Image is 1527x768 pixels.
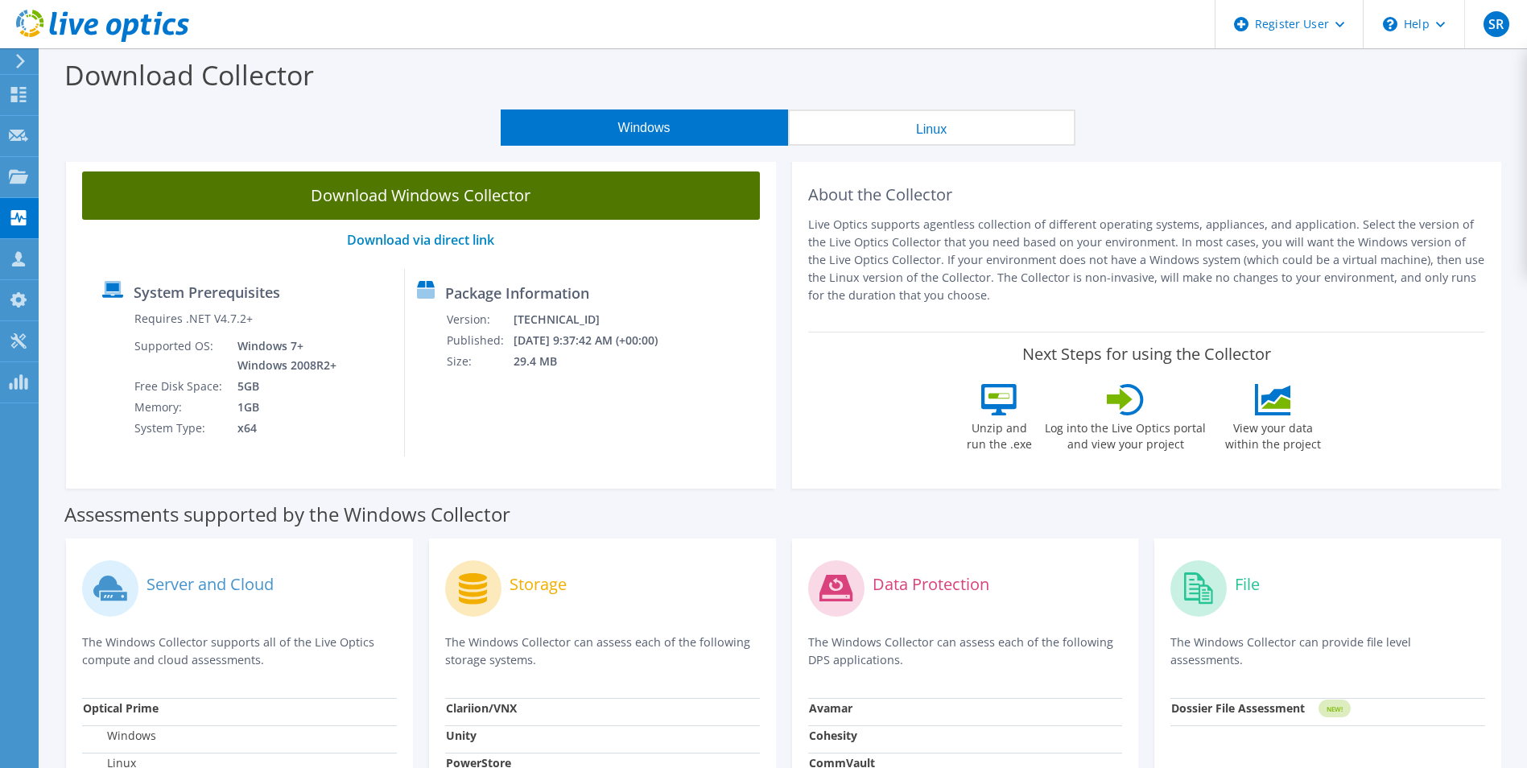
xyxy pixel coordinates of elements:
[1022,345,1271,364] label: Next Steps for using the Collector
[962,415,1036,452] label: Unzip and run the .exe
[225,376,340,397] td: 5GB
[513,351,679,372] td: 29.4 MB
[501,109,788,146] button: Windows
[873,576,989,593] label: Data Protection
[82,171,760,220] a: Download Windows Collector
[64,506,510,522] label: Assessments supported by the Windows Collector
[1171,700,1305,716] strong: Dossier File Assessment
[134,397,225,418] td: Memory:
[82,634,397,669] p: The Windows Collector supports all of the Live Optics compute and cloud assessments.
[1383,17,1397,31] svg: \n
[1170,634,1485,669] p: The Windows Collector can provide file level assessments.
[1484,11,1509,37] span: SR
[788,109,1075,146] button: Linux
[134,376,225,397] td: Free Disk Space:
[513,330,679,351] td: [DATE] 9:37:42 AM (+00:00)
[225,397,340,418] td: 1GB
[64,56,314,93] label: Download Collector
[1235,576,1260,593] label: File
[808,185,1486,204] h2: About the Collector
[809,700,852,716] strong: Avamar
[134,311,253,327] label: Requires .NET V4.7.2+
[446,309,513,330] td: Version:
[134,284,280,300] label: System Prerequisites
[225,336,340,376] td: Windows 7+ Windows 2008R2+
[808,216,1486,304] p: Live Optics supports agentless collection of different operating systems, appliances, and applica...
[808,634,1123,669] p: The Windows Collector can assess each of the following DPS applications.
[1044,415,1207,452] label: Log into the Live Optics portal and view your project
[446,728,477,743] strong: Unity
[513,309,679,330] td: [TECHNICAL_ID]
[445,634,760,669] p: The Windows Collector can assess each of the following storage systems.
[347,231,494,249] a: Download via direct link
[225,418,340,439] td: x64
[1327,704,1343,713] tspan: NEW!
[445,285,589,301] label: Package Information
[446,351,513,372] td: Size:
[147,576,274,593] label: Server and Cloud
[809,728,857,743] strong: Cohesity
[510,576,567,593] label: Storage
[446,330,513,351] td: Published:
[134,336,225,376] td: Supported OS:
[134,418,225,439] td: System Type:
[83,728,156,744] label: Windows
[446,700,517,716] strong: Clariion/VNX
[1215,415,1331,452] label: View your data within the project
[83,700,159,716] strong: Optical Prime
